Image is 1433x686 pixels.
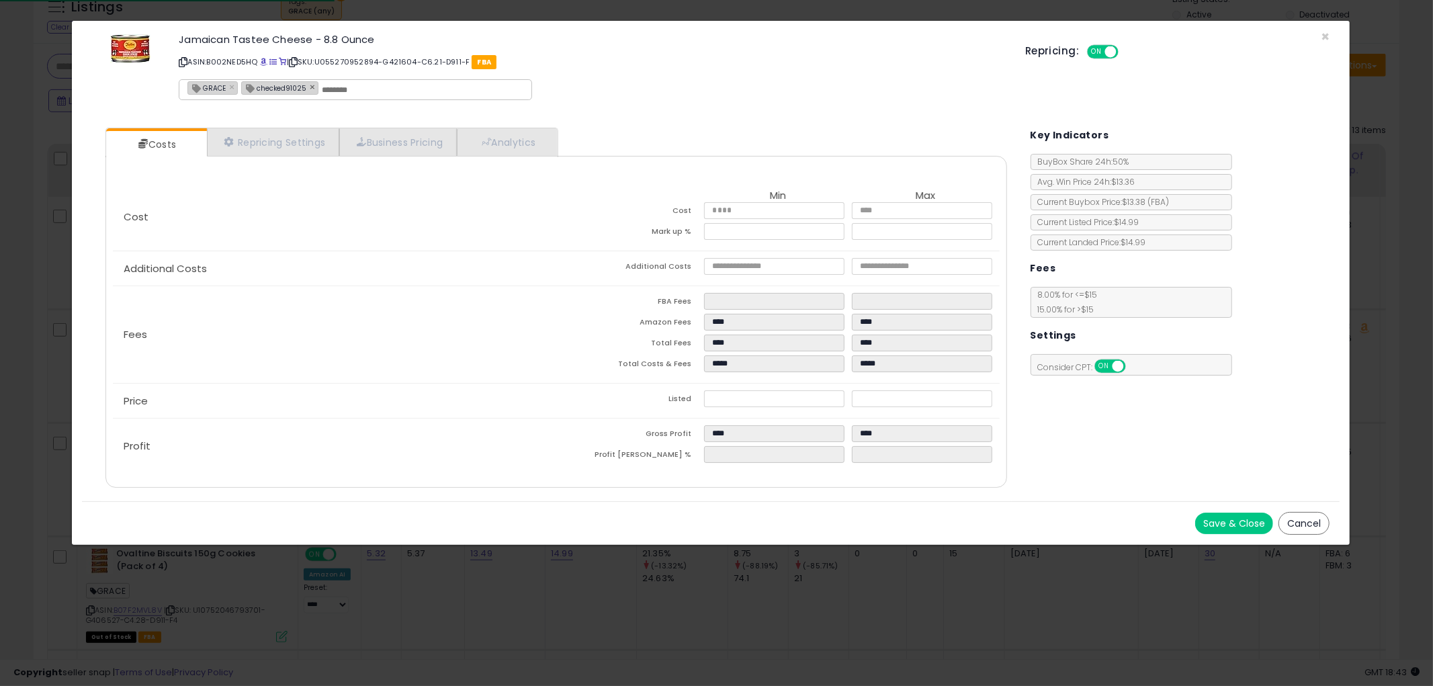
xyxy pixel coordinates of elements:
span: OFF [1117,46,1138,58]
img: 51rf7-n2fxL._SL60_.jpg [110,34,150,63]
span: Consider CPT: [1031,361,1143,373]
th: Min [704,190,852,202]
span: Current Landed Price: $14.99 [1031,237,1146,248]
h3: Jamaican Tastee Cheese - 8.8 Ounce [179,34,1005,44]
a: Analytics [457,128,556,156]
a: Repricing Settings [207,128,340,156]
span: Current Buybox Price: [1031,196,1170,208]
td: Profit [PERSON_NAME] % [556,446,704,467]
h5: Repricing: [1025,46,1079,56]
a: BuyBox page [260,56,267,67]
td: Amazon Fees [556,314,704,335]
a: × [229,81,237,93]
span: ON [1096,361,1113,372]
span: × [1321,27,1330,46]
td: FBA Fees [556,293,704,314]
span: ( FBA ) [1148,196,1170,208]
p: Fees [113,329,556,340]
span: FBA [472,55,496,69]
span: checked91025 [242,82,306,93]
button: Save & Close [1195,513,1273,534]
span: GRACE [188,82,226,93]
button: Cancel [1278,512,1330,535]
td: Gross Profit [556,425,704,446]
h5: Settings [1031,327,1076,344]
td: Total Fees [556,335,704,355]
span: 8.00 % for <= $15 [1031,289,1098,315]
p: Additional Costs [113,263,556,274]
td: Mark up % [556,223,704,244]
a: All offer listings [269,56,277,67]
p: ASIN: B002NED5HQ | SKU: U055270952894-G421604-C6.21-D911-F [179,51,1005,73]
td: Total Costs & Fees [556,355,704,376]
span: BuyBox Share 24h: 50% [1031,156,1129,167]
h5: Fees [1031,260,1056,277]
span: ON [1088,46,1105,58]
td: Additional Costs [556,258,704,279]
a: Business Pricing [339,128,457,156]
a: × [310,81,318,93]
span: 15.00 % for > $15 [1031,304,1094,315]
p: Price [113,396,556,406]
span: Current Listed Price: $14.99 [1031,216,1139,228]
p: Cost [113,212,556,222]
a: Your listing only [279,56,286,67]
span: Avg. Win Price 24h: $13.36 [1031,176,1135,187]
td: Listed [556,390,704,411]
span: OFF [1123,361,1145,372]
p: Profit [113,441,556,452]
a: Costs [106,131,206,158]
h5: Key Indicators [1031,127,1109,144]
span: $13.38 [1123,196,1170,208]
td: Cost [556,202,704,223]
th: Max [852,190,1000,202]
